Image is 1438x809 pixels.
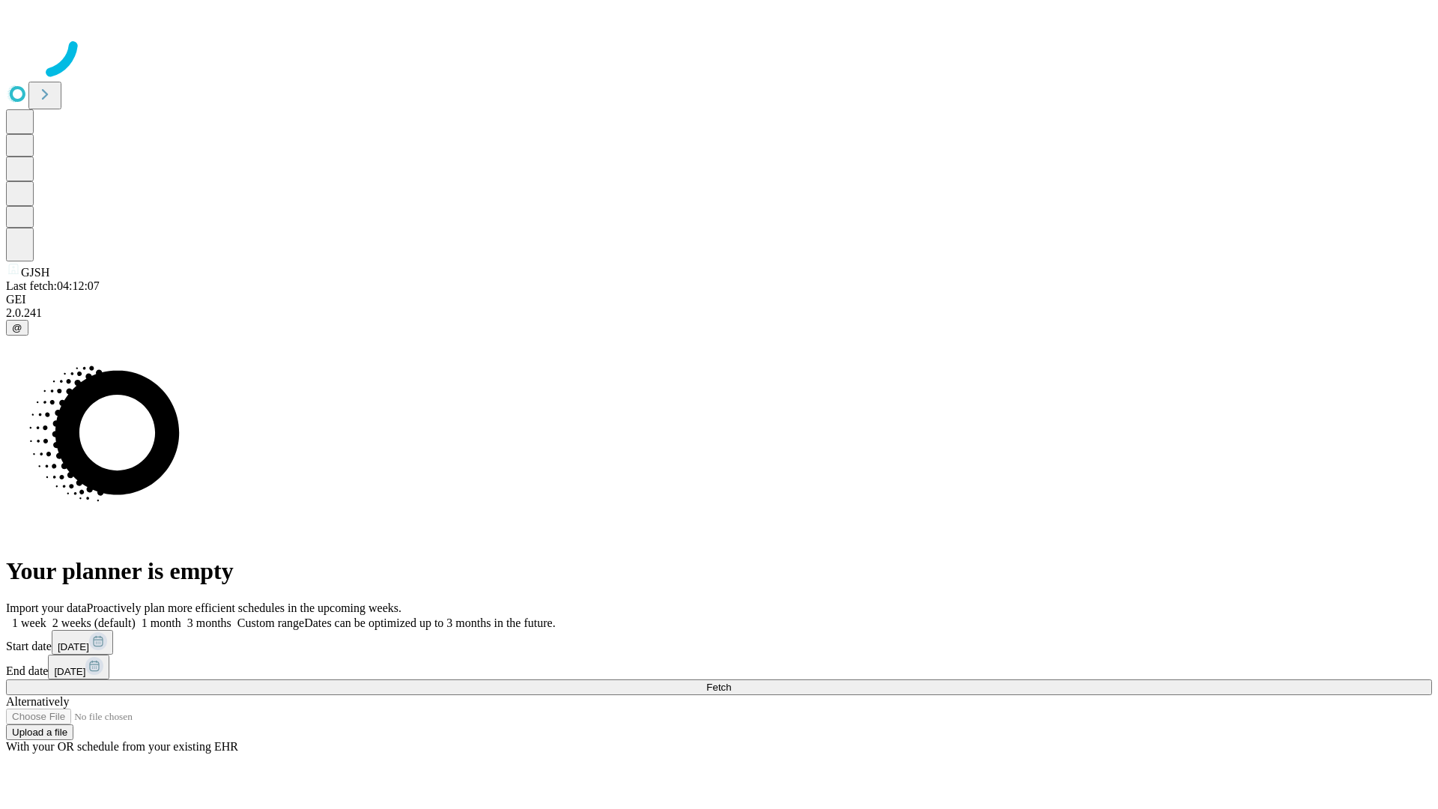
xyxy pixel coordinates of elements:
[6,695,69,708] span: Alternatively
[6,679,1432,695] button: Fetch
[6,724,73,740] button: Upload a file
[6,602,87,614] span: Import your data
[237,616,304,629] span: Custom range
[58,641,89,652] span: [DATE]
[6,279,100,292] span: Last fetch: 04:12:07
[304,616,555,629] span: Dates can be optimized up to 3 months in the future.
[48,655,109,679] button: [DATE]
[6,306,1432,320] div: 2.0.241
[142,616,181,629] span: 1 month
[52,630,113,655] button: [DATE]
[6,630,1432,655] div: Start date
[6,320,28,336] button: @
[21,266,49,279] span: GJSH
[706,682,731,693] span: Fetch
[54,666,85,677] span: [DATE]
[6,293,1432,306] div: GEI
[12,616,46,629] span: 1 week
[12,322,22,333] span: @
[6,655,1432,679] div: End date
[87,602,401,614] span: Proactively plan more efficient schedules in the upcoming weeks.
[187,616,231,629] span: 3 months
[52,616,136,629] span: 2 weeks (default)
[6,740,238,753] span: With your OR schedule from your existing EHR
[6,557,1432,585] h1: Your planner is empty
